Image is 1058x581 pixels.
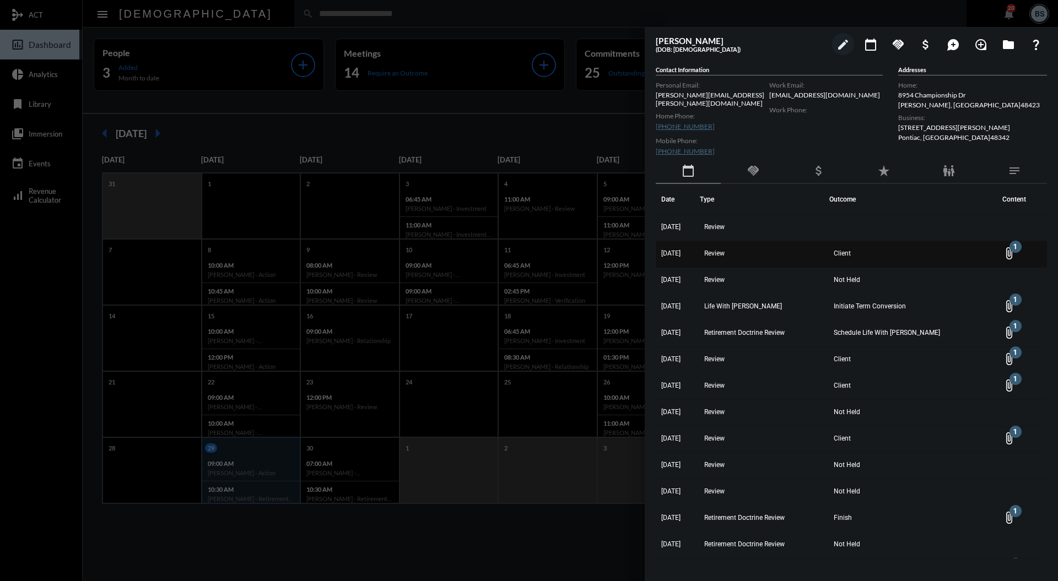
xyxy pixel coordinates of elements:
span: Client [834,249,851,257]
span: [DATE] [661,223,681,231]
span: Life With [PERSON_NAME] [704,302,782,310]
span: [DATE] [661,302,681,310]
span: Review [704,461,725,469]
mat-icon: loupe [974,38,987,51]
h5: Addresses [898,66,1047,75]
mat-icon: question_mark [1029,38,1043,51]
span: Client [834,435,851,442]
span: Not Held [834,487,860,495]
mat-icon: handshake [892,38,905,51]
span: Review [704,487,725,495]
mat-icon: star_rate [877,164,890,177]
mat-icon: Open Content List [1002,247,1016,260]
p: [PERSON_NAME][EMAIL_ADDRESS][PERSON_NAME][DOMAIN_NAME] [656,91,769,107]
th: Outcome [829,184,996,215]
button: Add Business [915,33,937,55]
span: Finish [834,514,852,522]
mat-icon: folder [1002,38,1015,51]
p: [STREET_ADDRESS][PERSON_NAME] [898,123,1047,132]
span: Retirement Doctrine Review [704,540,785,548]
span: Review [704,223,725,231]
mat-icon: maps_ugc [947,38,960,51]
span: Review [704,382,725,389]
span: Not Held [834,461,860,469]
button: Archives [997,33,1019,55]
span: Review [704,408,725,416]
mat-icon: attach_money [919,38,932,51]
p: [PERSON_NAME] , [GEOGRAPHIC_DATA] 48423 [898,101,1047,109]
button: Add meeting [860,33,882,55]
p: Pontiac , [GEOGRAPHIC_DATA] 48342 [898,133,1047,142]
span: [DATE] [661,487,681,495]
h5: Contact Information [656,66,883,75]
span: Retirement Doctrine Review [704,329,785,336]
span: [DATE] [661,276,681,284]
label: Work Email: [769,81,883,89]
span: Review [704,249,725,257]
mat-icon: Open Content List [1002,432,1016,445]
label: Business: [898,113,1047,122]
th: Date [656,184,700,215]
label: Personal Email: [656,81,769,89]
span: Client [834,382,851,389]
mat-icon: Open Content List [1002,352,1016,366]
mat-icon: Open Content List [1002,326,1016,339]
span: Review [704,435,725,442]
button: Add Mention [942,33,964,55]
mat-icon: Open Content List [1002,300,1016,313]
span: [DATE] [661,355,681,363]
span: Not Held [834,540,860,548]
span: Initiate Term Conversion [834,302,906,310]
p: 8954 Championship Dr [898,91,1047,99]
span: [DATE] [661,249,681,257]
th: Content [997,184,1048,215]
mat-icon: handshake [747,164,760,177]
span: Retirement Doctrine Review [704,514,785,522]
mat-icon: calendar_today [864,38,877,51]
button: Add Introduction [970,33,992,55]
span: [DATE] [661,382,681,389]
h5: (DOB: [DEMOGRAPHIC_DATA]) [656,46,827,53]
span: Not Held [834,276,860,284]
a: [PHONE_NUMBER] [656,122,715,131]
mat-icon: calendar_today [682,164,695,177]
span: Client [834,355,851,363]
mat-icon: edit [836,38,850,51]
a: [PHONE_NUMBER] [656,147,715,155]
span: [DATE] [661,435,681,442]
label: Mobile Phone: [656,137,769,145]
mat-icon: notes [1008,164,1021,177]
label: Work Phone: [769,106,883,114]
mat-icon: Open Content List [1002,379,1016,392]
mat-icon: family_restroom [942,164,956,177]
span: Not Held [834,408,860,416]
p: [EMAIL_ADDRESS][DOMAIN_NAME] [769,91,883,99]
h3: [PERSON_NAME] [656,36,827,46]
span: Review [704,276,725,284]
span: [DATE] [661,329,681,336]
span: [DATE] [661,408,681,416]
span: [DATE] [661,461,681,469]
span: [DATE] [661,540,681,548]
span: [DATE] [661,514,681,522]
mat-icon: Open Content List [1002,511,1016,524]
button: Add Commitment [887,33,909,55]
button: What If? [1025,33,1047,55]
button: edit person [832,33,854,55]
span: Review [704,355,725,363]
label: Home Phone: [656,112,769,120]
label: Home: [898,81,1047,89]
span: Schedule Life With [PERSON_NAME] [834,329,940,336]
th: Type [700,184,829,215]
mat-icon: attach_money [812,164,825,177]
